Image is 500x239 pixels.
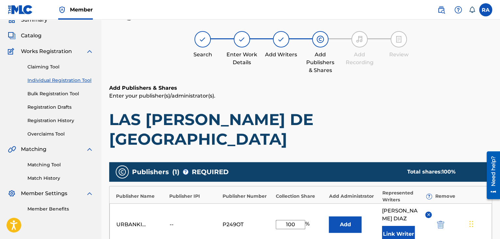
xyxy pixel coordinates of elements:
div: Review [382,51,415,59]
div: Add Writers [265,51,297,59]
a: Overclaims Tool [27,131,93,138]
img: remove-from-list-button [426,212,431,217]
img: step indicator icon for Add Writers [277,35,285,43]
span: 100 % [442,169,456,175]
span: Member [70,6,93,13]
span: Works Registration [21,47,72,55]
span: Matching [21,145,46,153]
div: Add Administrator [329,193,379,200]
img: expand [86,145,93,153]
a: CatalogCatalog [8,32,42,40]
div: Notifications [469,7,475,13]
span: Catalog [21,32,42,40]
div: Publisher IPI [169,193,219,200]
div: Help [452,3,465,16]
a: Claiming Tool [27,64,93,70]
span: ? [426,194,432,199]
div: Publisher Name [116,193,166,200]
div: Total shares: [407,168,479,176]
img: MLC Logo [8,5,33,14]
img: expand [86,47,93,55]
div: Represented Writers [382,190,432,203]
img: step indicator icon for Search [199,35,207,43]
div: Add Recording [343,51,376,66]
span: % [305,220,311,229]
img: step indicator icon for Review [395,35,403,43]
iframe: Chat Widget [467,208,500,239]
a: Bulk Registration Tool [27,90,93,97]
span: Summary [21,16,47,24]
a: Match History [27,175,93,182]
img: expand [86,190,93,197]
img: search [437,6,445,14]
img: Summary [8,16,16,24]
a: SummarySummary [8,16,47,24]
img: Catalog [8,32,16,40]
iframe: Resource Center [482,149,500,202]
a: Registration Drafts [27,104,93,111]
img: help [454,6,462,14]
div: Remove [435,193,485,200]
div: Publisher Number [223,193,273,200]
a: Registration History [27,117,93,124]
a: Public Search [435,3,448,16]
span: ( 1 ) [172,167,179,177]
p: Enter your publisher(s)/administrator(s). [109,92,492,100]
img: Works Registration [8,47,16,55]
a: Member Benefits [27,206,93,212]
div: Enter Work Details [225,51,258,66]
div: Drag [469,214,473,234]
img: Matching [8,145,16,153]
img: step indicator icon for Enter Work Details [238,35,246,43]
span: REQUIRED [192,167,229,177]
div: User Menu [479,3,492,16]
span: [PERSON_NAME] DIAZ [382,207,421,223]
div: Collection Share [276,193,326,200]
div: Add Publishers & Shares [304,51,337,74]
h6: Add Publishers & Shares [109,84,492,92]
img: publishers [118,168,126,176]
span: Publishers [132,167,169,177]
span: ? [183,169,188,175]
img: 12a2ab48e56ec057fbd8.svg [437,221,444,229]
a: Individual Registration Tool [27,77,93,84]
h1: LAS [PERSON_NAME] DE [GEOGRAPHIC_DATA] [109,110,492,149]
img: Member Settings [8,190,16,197]
img: Top Rightsholder [58,6,66,14]
img: step indicator icon for Add Recording [356,35,363,43]
button: Add [329,216,361,233]
a: Matching Tool [27,161,93,168]
span: Member Settings [21,190,67,197]
div: Search [186,51,219,59]
img: step indicator icon for Add Publishers & Shares [316,35,324,43]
